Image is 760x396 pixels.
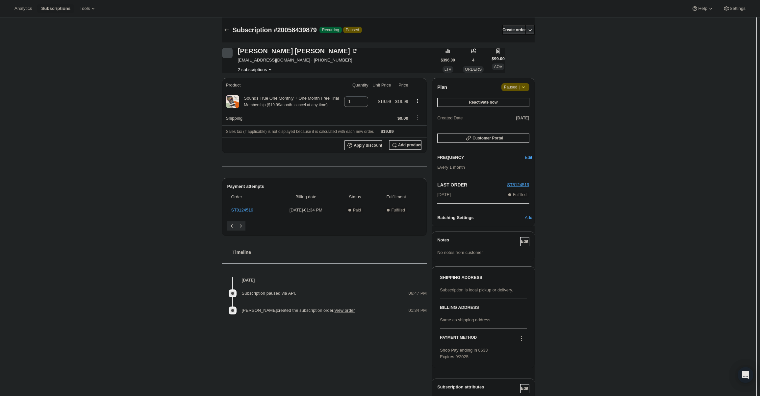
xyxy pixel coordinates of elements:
[378,99,391,104] span: $19.99
[226,95,239,108] img: product img
[233,249,427,256] h2: Timeline
[437,250,483,255] span: No notes from customer
[233,26,317,34] span: Subscription #20058439879
[437,214,528,221] h6: Batching Settings
[398,142,421,148] span: Add product
[222,25,231,35] button: Subscriptions
[738,367,753,383] div: Open Intercom Messenger
[521,239,528,244] span: Edit
[14,6,32,11] span: Analytics
[244,103,328,107] small: Membership ($19.99/month. cancel at any time)
[11,4,36,13] button: Analytics
[76,4,100,13] button: Tools
[346,27,359,33] span: Paused
[440,348,488,359] span: Shop Pay ending in 8633 Expires 9/2025
[525,154,532,161] span: Edit
[502,25,526,35] button: Create order
[437,191,451,198] span: [DATE]
[381,129,394,134] span: $19.99
[437,84,447,90] h2: Plan
[222,78,342,92] th: Product
[397,116,408,121] span: $0.00
[437,134,529,143] button: Customer Portal
[222,48,233,58] span: Annie Kim
[472,136,503,141] span: Customer Portal
[242,291,296,296] span: Subscription paused via API.
[277,194,335,200] span: Billing date
[688,4,718,13] button: Help
[444,67,451,72] span: LTV
[222,111,342,125] th: Shipping
[227,190,275,204] th: Order
[519,85,520,90] span: |
[465,67,482,72] span: ORDERS
[502,27,526,33] span: Create order
[239,95,339,108] div: Sounds True One Monthly + One Month Free Trial
[322,27,339,33] span: Recurring
[80,6,90,11] span: Tools
[440,287,513,292] span: Subscription is local pickup or delivery.
[344,140,382,150] button: Apply discount
[395,99,408,104] span: $19.99
[437,165,465,170] span: Every 1 month
[353,208,361,213] span: Paid
[469,100,497,105] span: Reactivate now
[440,274,526,281] h3: SHIPPING ADDRESS
[521,386,528,391] span: Edit
[437,98,529,107] button: Reactivate now
[370,78,393,92] th: Unit Price
[507,182,529,187] a: ST8124519
[437,384,520,393] h3: Subscription attributes
[437,115,463,121] span: Created Date
[472,58,474,63] span: 4
[393,78,410,92] th: Price
[469,56,478,65] button: 4
[525,214,532,221] span: Add
[409,307,427,314] span: 01:34 PM
[524,152,533,163] button: Edit
[354,143,382,148] span: Apply discount
[524,212,533,223] button: Add
[227,183,422,190] h2: Payment attempts
[441,58,455,63] span: $396.00
[437,154,528,161] h2: FREQUENCY
[238,66,274,73] button: Product actions
[520,384,529,393] button: Edit
[375,194,418,200] span: Fulfillment
[392,208,405,213] span: Fulfilled
[409,290,427,297] span: 06:47 PM
[494,64,502,69] span: AOV
[719,4,749,13] button: Settings
[412,114,423,121] button: Shipping actions
[238,57,358,63] span: [EMAIL_ADDRESS][DOMAIN_NAME] · [PHONE_NUMBER]
[339,194,371,200] span: Status
[389,140,421,150] button: Add product
[277,207,335,213] span: [DATE] · 01:34 PM
[342,78,370,92] th: Quantity
[437,237,520,246] h3: Notes
[507,182,529,188] button: ST8124519
[513,192,526,197] span: Fulfilled
[441,56,455,65] button: $396.00
[238,48,358,54] div: [PERSON_NAME] [PERSON_NAME]
[226,129,374,134] span: Sales tax (if applicable) is not displayed because it is calculated with each new order.
[516,115,529,121] span: [DATE]
[440,304,526,311] h3: BILLING ADDRESS
[37,4,74,13] button: Subscriptions
[504,84,527,90] span: Paused
[730,6,746,11] span: Settings
[412,97,423,105] button: Product actions
[231,208,253,212] a: ST8124519
[242,308,355,313] span: [PERSON_NAME] created the subscription order.
[698,6,707,11] span: Help
[440,335,477,344] h3: PAYMENT METHOD
[222,277,427,284] h4: [DATE]
[227,221,422,231] nav: Pagination
[334,308,355,313] a: View order
[516,113,529,123] button: [DATE]
[520,237,529,246] button: Edit
[440,317,490,322] span: Same as shipping address
[492,56,505,62] span: $99.00
[437,182,507,188] h2: LAST ORDER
